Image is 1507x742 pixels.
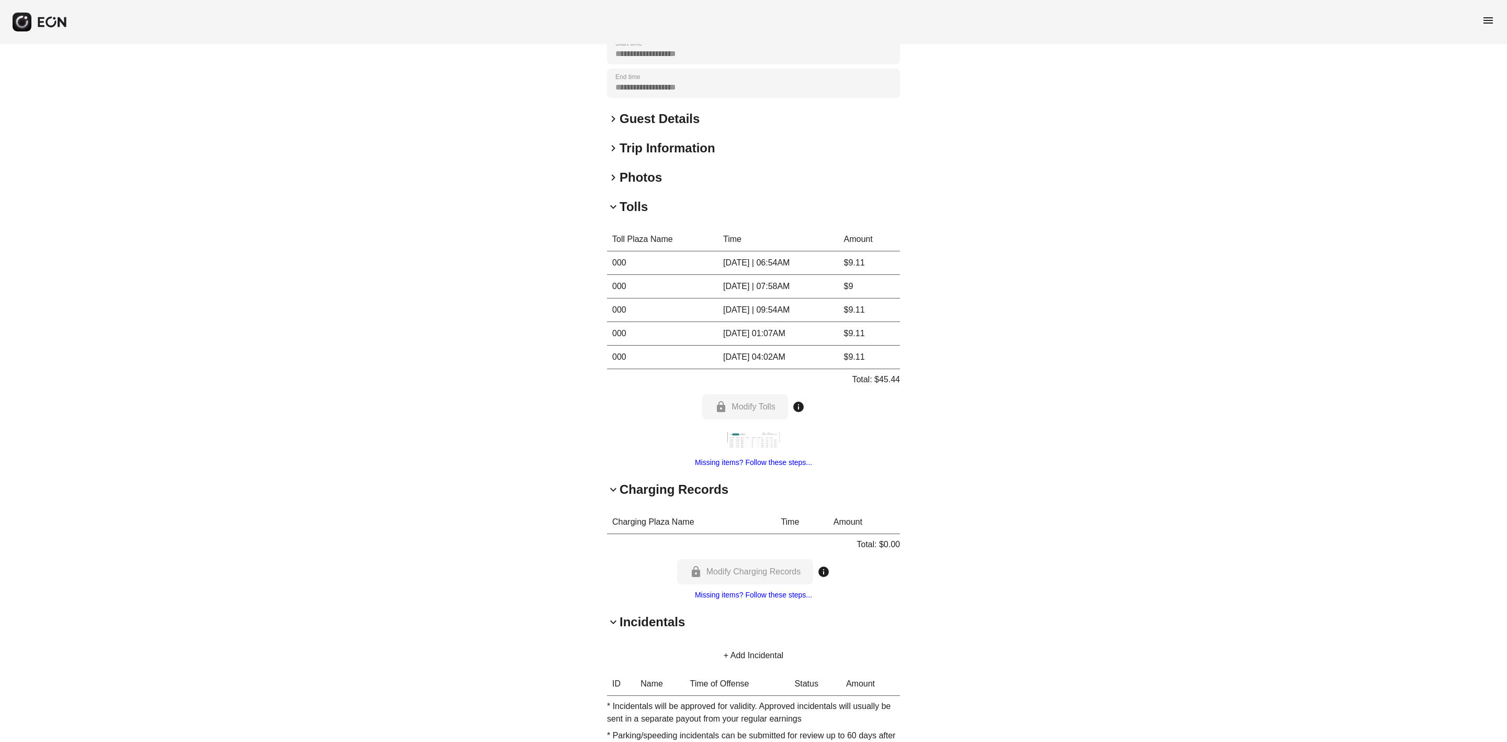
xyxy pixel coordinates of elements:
th: Time [718,228,839,251]
td: $9.11 [839,345,900,369]
img: https://fastfleet.me/rails/active_storage/blobs/redirect/eyJfcmFpbHMiOnsibWVzc2FnZSI6IkJBaHBBOXhC... [727,432,780,448]
a: Missing items? Follow these steps... [695,458,812,467]
span: keyboard_arrow_down [607,201,620,213]
th: Status [790,672,841,696]
td: [DATE] | 06:54AM [718,251,839,274]
td: 000 [607,322,718,345]
th: Amount [841,672,900,696]
td: [DATE] | 09:54AM [718,298,839,322]
h2: Guest Details [620,110,700,127]
th: ID [607,672,635,696]
h2: Incidentals [620,614,685,630]
span: info [817,566,830,578]
p: * Incidentals will be approved for validity. Approved incidentals will usually be sent in a separ... [607,700,900,725]
span: keyboard_arrow_right [607,171,620,184]
h2: Charging Records [620,481,728,498]
p: Total: $0.00 [857,538,900,551]
td: [DATE] | 07:58AM [718,274,839,298]
td: $9 [839,274,900,298]
h2: Tolls [620,198,648,215]
a: Missing items? Follow these steps... [695,591,812,599]
td: 000 [607,345,718,369]
span: menu [1482,14,1494,27]
td: [DATE] 01:07AM [718,322,839,345]
td: 000 [607,251,718,274]
td: $9.11 [839,298,900,322]
th: Amount [828,511,900,534]
h2: Trip Information [620,140,715,157]
span: keyboard_arrow_down [607,483,620,496]
span: keyboard_arrow_down [607,616,620,628]
th: Toll Plaza Name [607,228,718,251]
span: info [792,401,805,413]
span: keyboard_arrow_right [607,113,620,125]
span: keyboard_arrow_right [607,142,620,154]
h2: Photos [620,169,662,186]
th: Charging Plaza Name [607,511,775,534]
td: 000 [607,298,718,322]
th: Time of Offense [685,672,790,696]
th: Time [775,511,828,534]
button: + Add Incidental [711,643,796,668]
td: [DATE] 04:02AM [718,345,839,369]
th: Amount [839,228,900,251]
th: Name [635,672,684,696]
td: $9.11 [839,322,900,345]
p: Total: $45.44 [852,373,900,386]
td: 000 [607,274,718,298]
td: $9.11 [839,251,900,274]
